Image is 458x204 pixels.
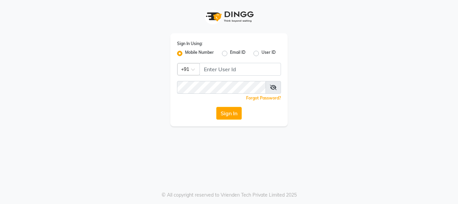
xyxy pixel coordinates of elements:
[262,49,276,57] label: User ID
[216,107,242,120] button: Sign In
[230,49,245,57] label: Email ID
[246,95,281,100] a: Forgot Password?
[177,41,203,47] label: Sign In Using:
[199,63,281,76] input: Username
[202,7,256,27] img: logo1.svg
[177,81,266,94] input: Username
[185,49,214,57] label: Mobile Number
